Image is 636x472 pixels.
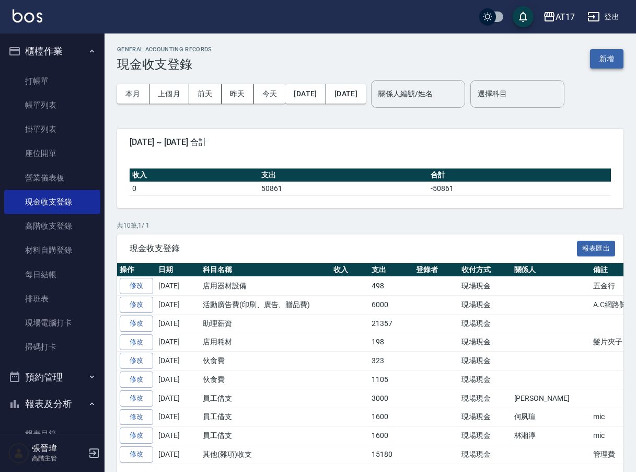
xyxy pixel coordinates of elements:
a: 材料自購登錄 [4,238,100,262]
td: 323 [369,352,413,370]
h2: GENERAL ACCOUNTING RECORDS [117,46,212,53]
button: 今天 [254,84,286,104]
a: 修改 [120,446,153,463]
a: 掛單列表 [4,117,100,141]
th: 支出 [259,168,428,182]
td: 50861 [259,182,428,195]
img: Logo [13,9,42,23]
span: [DATE] ~ [DATE] 合計 [130,137,611,148]
button: save [513,6,534,27]
button: 報表匯出 [577,241,616,257]
td: 現場現金 [459,426,512,445]
td: [DATE] [156,389,200,408]
td: 員工借支 [200,426,331,445]
button: 新增 [590,49,623,69]
td: 現場現金 [459,296,512,314]
button: [DATE] [326,84,366,104]
td: 現場現金 [459,277,512,296]
td: 林湘淳 [512,426,591,445]
button: 上個月 [149,84,189,104]
button: 櫃檯作業 [4,38,100,65]
a: 帳單列表 [4,93,100,117]
a: 修改 [120,316,153,332]
button: 前天 [189,84,222,104]
a: 報表目錄 [4,422,100,446]
td: 1600 [369,408,413,426]
button: 本月 [117,84,149,104]
a: 座位開單 [4,141,100,165]
td: 6000 [369,296,413,314]
a: 修改 [120,297,153,313]
td: -50861 [428,182,611,195]
td: [PERSON_NAME] [512,389,591,408]
a: 修改 [120,428,153,444]
th: 收入 [130,168,259,182]
a: 修改 [120,409,153,425]
th: 操作 [117,263,156,277]
a: 修改 [120,372,153,388]
td: 員工借支 [200,408,331,426]
a: 修改 [120,334,153,351]
td: 1105 [369,370,413,389]
td: [DATE] [156,408,200,426]
th: 日期 [156,263,200,277]
a: 每日結帳 [4,263,100,287]
button: [DATE] [285,84,326,104]
td: 活動廣告費(印刷、廣告、贈品費) [200,296,331,314]
th: 收付方式 [459,263,512,277]
th: 支出 [369,263,413,277]
td: [DATE] [156,445,200,464]
td: 店用耗材 [200,333,331,352]
td: 員工借支 [200,389,331,408]
a: 修改 [120,353,153,369]
button: 昨天 [222,84,254,104]
td: 伙食費 [200,370,331,389]
td: 0 [130,182,259,195]
td: 現場現金 [459,445,512,464]
button: 預約管理 [4,364,100,391]
div: AT17 [556,10,575,24]
a: 掃碼打卡 [4,335,100,359]
td: 21357 [369,314,413,333]
td: [DATE] [156,314,200,333]
td: 現場現金 [459,314,512,333]
button: 報表及分析 [4,390,100,418]
a: 現金收支登錄 [4,190,100,214]
a: 打帳單 [4,69,100,93]
th: 收入 [331,263,369,277]
td: 助理薪資 [200,314,331,333]
td: [DATE] [156,426,200,445]
p: 共 10 筆, 1 / 1 [117,221,623,230]
td: 15180 [369,445,413,464]
a: 排班表 [4,287,100,311]
th: 合計 [428,168,611,182]
td: 3000 [369,389,413,408]
td: [DATE] [156,370,200,389]
a: 修改 [120,390,153,407]
button: AT17 [539,6,579,28]
span: 現金收支登錄 [130,243,577,254]
button: 登出 [583,7,623,27]
p: 高階主管 [32,454,85,463]
a: 修改 [120,278,153,294]
th: 登錄者 [413,263,459,277]
td: 1600 [369,426,413,445]
td: [DATE] [156,352,200,370]
a: 新增 [590,53,623,63]
td: [DATE] [156,333,200,352]
a: 營業儀表板 [4,166,100,190]
td: 現場現金 [459,389,512,408]
td: 現場現金 [459,408,512,426]
td: 現場現金 [459,333,512,352]
td: 伙食費 [200,352,331,370]
h5: 張晉瑋 [32,443,85,454]
td: 何夙瑄 [512,408,591,426]
h3: 現金收支登錄 [117,57,212,72]
td: 498 [369,277,413,296]
td: 現場現金 [459,370,512,389]
th: 關係人 [512,263,591,277]
td: 店用器材設備 [200,277,331,296]
a: 高階收支登錄 [4,214,100,238]
td: 198 [369,333,413,352]
a: 報表匯出 [577,243,616,253]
